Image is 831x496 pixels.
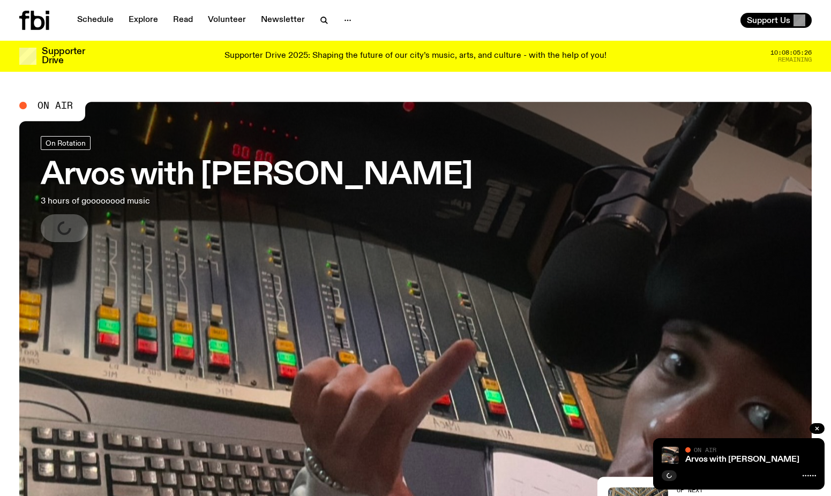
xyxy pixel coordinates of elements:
p: 3 hours of goooooood music [41,195,315,208]
span: On Air [694,446,716,453]
a: Explore [122,13,164,28]
a: On Rotation [41,136,91,150]
span: On Rotation [46,139,86,147]
span: 10:08:05:26 [770,50,812,56]
a: Newsletter [254,13,311,28]
span: Remaining [778,57,812,63]
a: Read [167,13,199,28]
h3: Supporter Drive [42,47,85,65]
a: Volunteer [201,13,252,28]
h2: Up Next [677,487,757,493]
button: Support Us [740,13,812,28]
p: Supporter Drive 2025: Shaping the future of our city’s music, arts, and culture - with the help o... [224,51,607,61]
a: Schedule [71,13,120,28]
a: Arvos with [PERSON_NAME]3 hours of goooooood music [41,136,473,242]
span: Support Us [747,16,790,25]
h3: Arvos with [PERSON_NAME] [41,161,473,191]
span: On Air [38,101,73,110]
a: Arvos with [PERSON_NAME] [685,455,799,464]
